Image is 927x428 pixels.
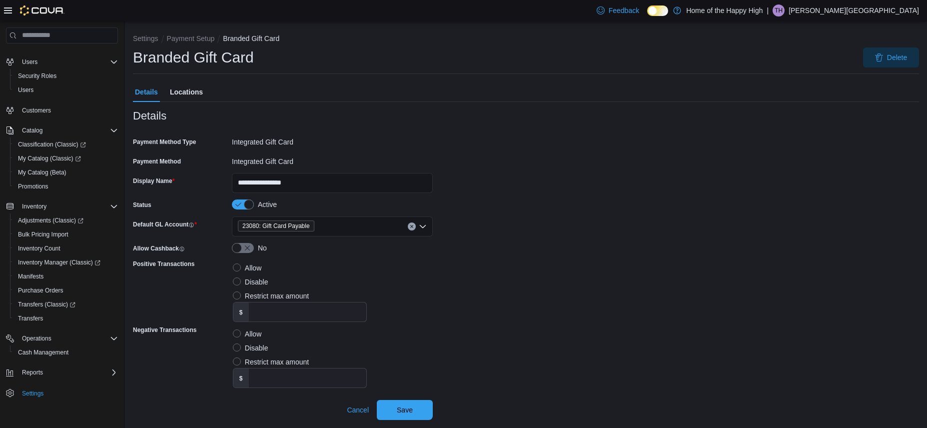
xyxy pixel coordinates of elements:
span: Operations [18,332,118,344]
label: Restrict max amount [233,356,309,368]
label: Status [133,201,151,209]
button: Operations [2,331,122,345]
div: Integrated Gift Card [232,153,433,165]
button: Cancel [343,400,373,420]
a: Inventory Count [14,242,64,254]
button: Users [18,56,41,68]
label: Negative Transactions [133,326,196,388]
button: Reports [2,365,122,379]
span: Save [397,405,413,415]
span: Promotions [14,180,118,192]
span: Default GL Account [133,221,188,228]
a: My Catalog (Classic) [10,151,122,165]
label: Allow [233,262,261,274]
span: Settings [22,389,43,397]
button: Settings [2,385,122,400]
span: Customers [18,104,118,116]
img: Cova [20,5,64,15]
span: Catalog [18,124,118,136]
span: Purchase Orders [18,286,63,294]
a: Users [14,84,37,96]
a: Feedback [593,0,643,20]
button: Payment Setup [167,34,215,42]
span: Details [135,82,158,102]
button: Bulk Pricing Import [10,227,122,241]
span: My Catalog (Beta) [14,166,118,178]
button: Transfers [10,311,122,325]
button: Security Roles [10,69,122,83]
span: Bulk Pricing Import [18,230,68,238]
span: Operations [22,334,51,342]
span: Bulk Pricing Import [14,228,118,240]
a: Customers [18,104,55,116]
p: [PERSON_NAME][GEOGRAPHIC_DATA] [789,4,919,16]
a: Classification (Classic) [14,138,90,150]
span: Purchase Orders [14,284,118,296]
a: Purchase Orders [14,284,67,296]
span: Catalog [22,126,42,134]
p: Home of the Happy High [686,4,763,16]
nav: Complex example [6,45,118,426]
span: Inventory Manager (Classic) [14,256,118,268]
span: Transfers [14,312,118,324]
span: My Catalog (Classic) [18,154,81,162]
button: Inventory [18,200,50,212]
button: Reports [18,366,47,378]
label: Positive Transactions [133,260,194,322]
span: Reports [22,368,43,376]
a: Transfers (Classic) [10,297,122,311]
span: Inventory [18,200,118,212]
a: Cash Management [14,346,72,358]
span: Adjustments (Classic) [18,216,83,224]
h1: Branded Gift Card [133,47,254,67]
label: $ [233,302,249,321]
a: Manifests [14,270,47,282]
h3: Details [133,110,919,122]
a: Settings [18,387,47,399]
label: Disable [233,276,268,288]
button: Operations [18,332,55,344]
label: Allow [233,328,261,340]
span: Inventory Count [18,244,60,252]
span: Manifests [14,270,118,282]
button: Branded Gift Card [223,34,279,42]
button: Inventory Count [10,241,122,255]
a: Security Roles [14,70,60,82]
span: Classification (Classic) [18,140,86,148]
span: Active [254,199,277,209]
button: My Catalog (Beta) [10,165,122,179]
span: Classification (Classic) [14,138,118,150]
button: Cash Management [10,345,122,359]
nav: An example of EuiBreadcrumbs [133,33,919,45]
span: Inventory Count [14,242,118,254]
button: Catalog [18,124,46,136]
span: Allow Cashback [133,245,179,252]
span: Transfers (Classic) [18,300,75,308]
span: Security Roles [14,70,118,82]
label: Payment Method Type [133,138,196,146]
label: Disable [233,342,268,354]
span: My Catalog (Classic) [14,152,118,164]
span: Adjustments (Classic) [14,214,118,226]
a: Classification (Classic) [10,137,122,151]
span: Inventory [22,202,46,210]
span: Customers [22,106,51,114]
button: Open list of options [419,222,427,230]
button: Settings [133,34,158,42]
button: Promotions [10,179,122,193]
span: Promotions [18,182,48,190]
button: Purchase Orders [10,283,122,297]
button: Users [10,83,122,97]
label: Restrict max amount [233,290,309,302]
span: Inventory Manager (Classic) [18,258,100,266]
span: Manifests [18,272,43,280]
span: Settings [18,386,118,399]
span: Transfers [18,314,43,322]
button: Clear input [408,222,416,230]
span: My Catalog (Beta) [18,168,66,176]
span: Transfers (Classic) [14,298,118,310]
button: Catalog [2,123,122,137]
span: Users [14,84,118,96]
a: Transfers [14,312,47,324]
